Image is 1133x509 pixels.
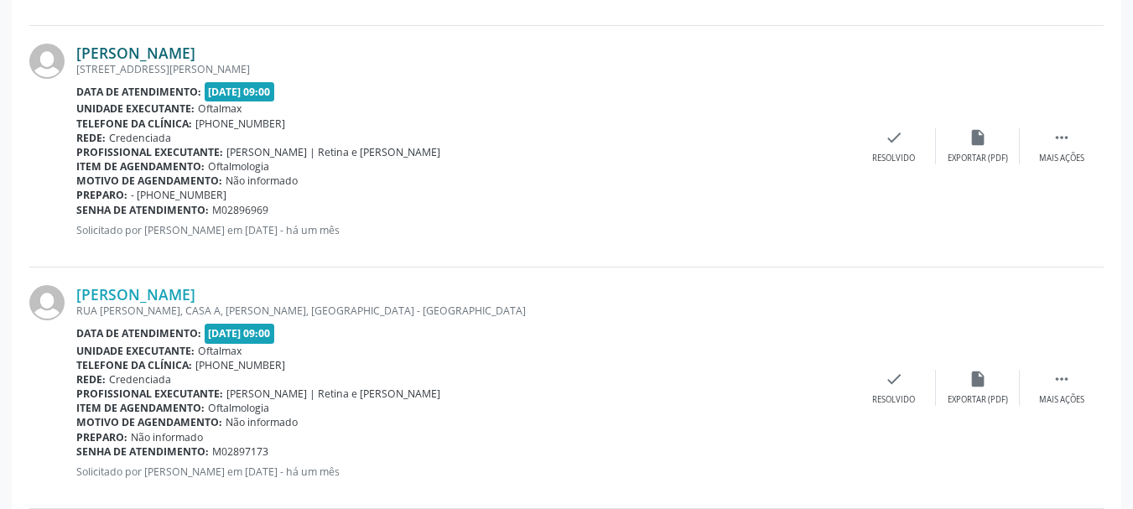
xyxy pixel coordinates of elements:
b: Data de atendimento: [76,85,201,99]
i: insert_drive_file [969,370,987,388]
b: Rede: [76,372,106,387]
span: Oftalmax [198,101,242,116]
span: Não informado [131,430,203,444]
span: [DATE] 09:00 [205,324,275,343]
b: Senha de atendimento: [76,203,209,217]
a: [PERSON_NAME] [76,44,195,62]
div: Exportar (PDF) [948,153,1008,164]
a: [PERSON_NAME] [76,285,195,304]
b: Unidade executante: [76,344,195,358]
b: Profissional executante: [76,387,223,401]
i: check [885,370,903,388]
b: Rede: [76,131,106,145]
span: Oftalmologia [208,159,269,174]
span: Oftalmax [198,344,242,358]
div: RUA [PERSON_NAME], CASA A, [PERSON_NAME], [GEOGRAPHIC_DATA] - [GEOGRAPHIC_DATA] [76,304,852,318]
span: Oftalmologia [208,401,269,415]
p: Solicitado por [PERSON_NAME] em [DATE] - há um mês [76,223,852,237]
span: - [PHONE_NUMBER] [131,188,226,202]
b: Telefone da clínica: [76,358,192,372]
span: [PHONE_NUMBER] [195,117,285,131]
div: [STREET_ADDRESS][PERSON_NAME] [76,62,852,76]
div: Mais ações [1039,394,1084,406]
span: [DATE] 09:00 [205,82,275,101]
b: Item de agendamento: [76,159,205,174]
b: Telefone da clínica: [76,117,192,131]
b: Preparo: [76,430,127,444]
span: Não informado [226,174,298,188]
span: [PHONE_NUMBER] [195,358,285,372]
i: insert_drive_file [969,128,987,147]
b: Motivo de agendamento: [76,415,222,429]
span: M02897173 [212,444,268,459]
i:  [1052,370,1071,388]
p: Solicitado por [PERSON_NAME] em [DATE] - há um mês [76,465,852,479]
span: M02896969 [212,203,268,217]
b: Motivo de agendamento: [76,174,222,188]
span: Credenciada [109,131,171,145]
b: Preparo: [76,188,127,202]
div: Resolvido [872,394,915,406]
i: check [885,128,903,147]
b: Item de agendamento: [76,401,205,415]
b: Senha de atendimento: [76,444,209,459]
div: Resolvido [872,153,915,164]
b: Data de atendimento: [76,326,201,340]
img: img [29,285,65,320]
i:  [1052,128,1071,147]
div: Exportar (PDF) [948,394,1008,406]
span: [PERSON_NAME] | Retina e [PERSON_NAME] [226,145,440,159]
span: Não informado [226,415,298,429]
img: img [29,44,65,79]
span: [PERSON_NAME] | Retina e [PERSON_NAME] [226,387,440,401]
b: Unidade executante: [76,101,195,116]
b: Profissional executante: [76,145,223,159]
span: Credenciada [109,372,171,387]
div: Mais ações [1039,153,1084,164]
